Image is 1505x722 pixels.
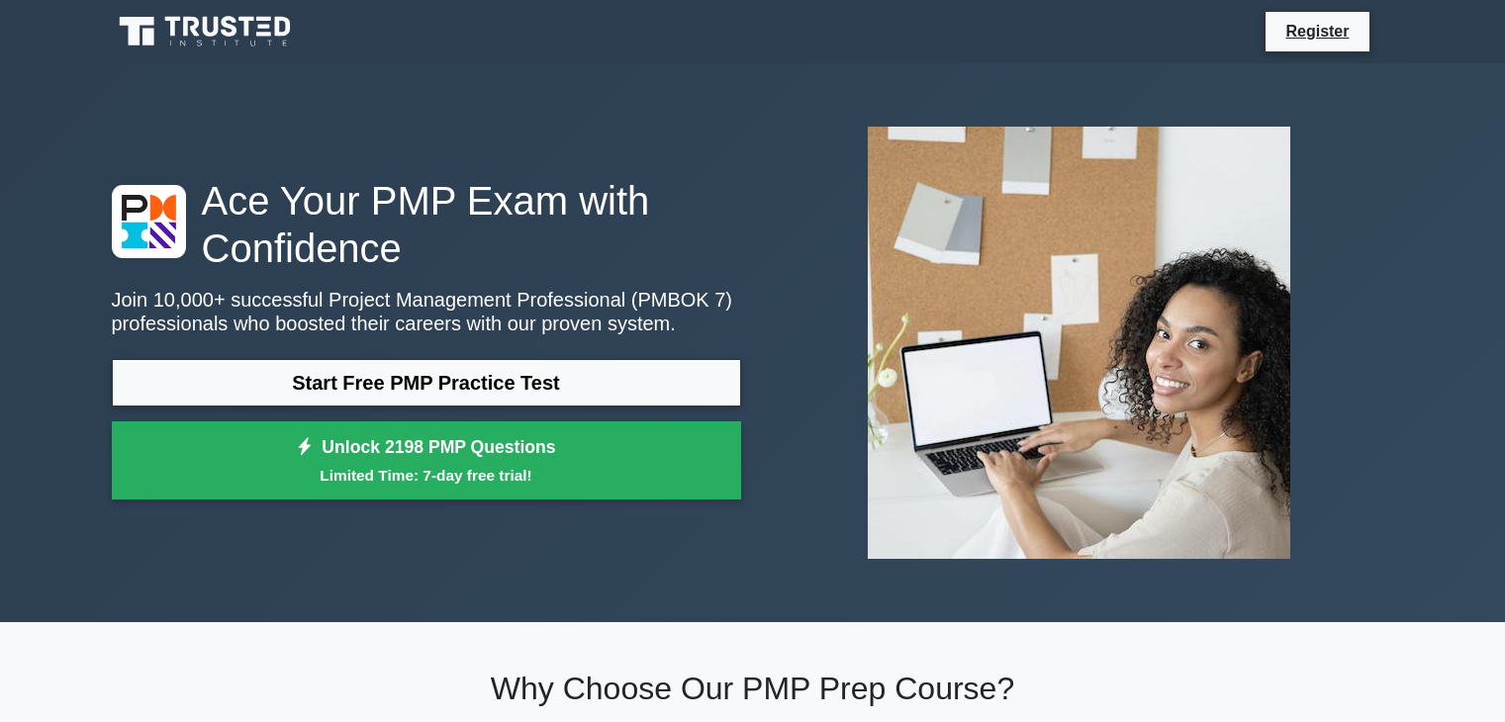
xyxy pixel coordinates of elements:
[112,359,741,406] a: Start Free PMP Practice Test
[1273,19,1361,44] a: Register
[112,177,741,272] h1: Ace Your PMP Exam with Confidence
[112,421,741,500] a: Unlock 2198 PMP QuestionsLimited Time: 7-day free trial!
[137,464,716,487] small: Limited Time: 7-day free trial!
[112,670,1394,707] h2: Why Choose Our PMP Prep Course?
[112,288,741,335] p: Join 10,000+ successful Project Management Professional (PMBOK 7) professionals who boosted their...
